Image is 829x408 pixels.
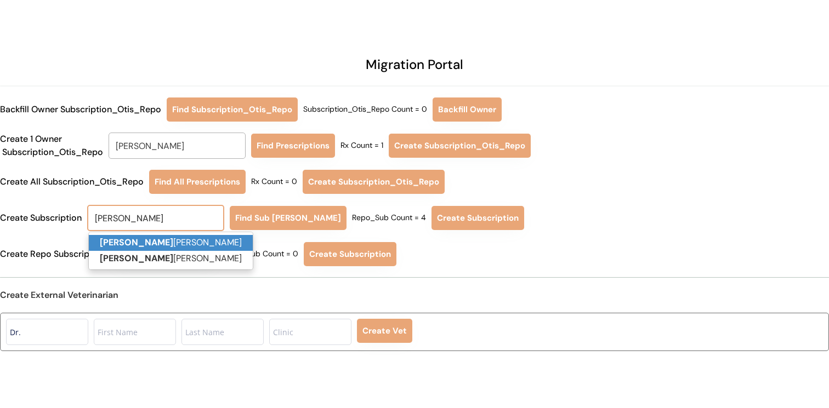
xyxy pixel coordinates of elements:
[100,237,173,248] strong: [PERSON_NAME]
[304,242,396,266] button: Create Subscription
[89,251,253,267] p: [PERSON_NAME]
[230,206,347,230] button: Find Sub [PERSON_NAME]
[109,133,246,159] input: Search for a customer
[431,206,524,230] button: Create Subscription
[352,212,426,223] div: Repo_Sub Count = 4
[389,134,531,158] button: Create Subscription_Otis_Repo
[269,319,351,345] input: Clinic
[89,235,253,251] p: [PERSON_NAME]
[149,170,246,194] button: Find All Prescriptions
[433,97,502,122] button: Backfill Owner
[251,176,297,187] div: Rx Count = 0
[340,140,383,151] div: Rx Count = 1
[94,319,176,345] input: First Name
[167,97,298,122] button: Find Subscription_Otis_Repo
[366,55,463,74] div: Migration Portal
[100,252,173,264] strong: [PERSON_NAME]
[303,104,427,115] div: Subscription_Otis_Repo Count = 0
[6,319,88,345] input: Title
[87,205,224,231] input: Search for a customer
[251,134,335,158] button: Find Prescriptions
[303,170,445,194] button: Create Subscription_Otis_Repo
[224,249,298,260] div: Repo_Sub Count = 0
[181,319,264,345] input: Last Name
[357,319,412,343] button: Create Vet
